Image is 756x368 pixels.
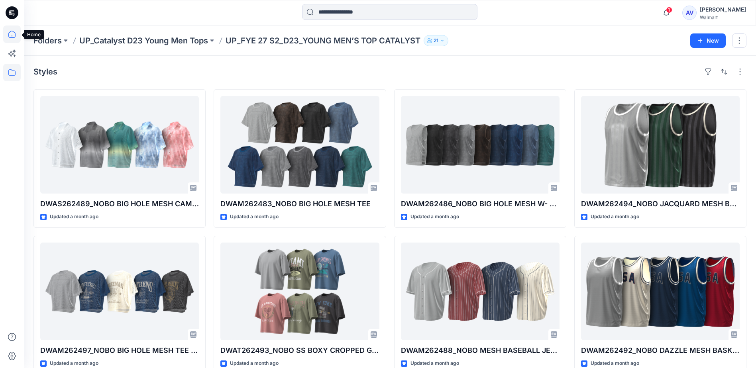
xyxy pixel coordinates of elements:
div: AV [682,6,697,20]
p: DWAT262493_NOBO SS BOXY CROPPED GRAPHIC TEE [220,345,379,356]
a: DWAT262493_NOBO SS BOXY CROPPED GRAPHIC TEE [220,243,379,340]
p: DWAM262494_NOBO JACQUARD MESH BASKETBALL TANK W- RIB [581,198,740,209]
p: Updated a month ago [591,213,639,221]
a: DWAM262492_NOBO DAZZLE MESH BASKETBALL TANK W- RIB [581,243,740,340]
div: Walmart [700,14,746,20]
p: Updated a month ago [50,213,98,221]
p: Updated a month ago [410,359,459,368]
a: DWAS262489_NOBO BIG HOLE MESH CAMP SHIRT [40,96,199,194]
p: DWAS262489_NOBO BIG HOLE MESH CAMP SHIRT [40,198,199,209]
a: DWAM262494_NOBO JACQUARD MESH BASKETBALL TANK W- RIB [581,96,740,194]
p: Updated a month ago [591,359,639,368]
p: DWAM262497_NOBO BIG HOLE MESH TEE W- GRAPHIC [40,345,199,356]
p: DWAM262492_NOBO DAZZLE MESH BASKETBALL TANK W- RIB [581,345,740,356]
a: DWAM262483_NOBO BIG HOLE MESH TEE [220,96,379,194]
p: DWAM262488_NOBO MESH BASEBALL JERSEY W-[GEOGRAPHIC_DATA] [401,345,560,356]
button: New [690,33,726,48]
p: 21 [434,36,438,45]
a: DWAM262486_NOBO BIG HOLE MESH W- BINDING [401,96,560,194]
p: DWAM262486_NOBO BIG HOLE MESH W- BINDING [401,198,560,209]
div: [PERSON_NAME] [700,5,746,14]
h4: Styles [33,67,57,76]
button: 21 [424,35,448,46]
p: Updated a month ago [50,359,98,368]
a: UP_Catalyst D23 Young Men Tops [79,35,208,46]
p: DWAM262483_NOBO BIG HOLE MESH TEE [220,198,379,209]
p: Updated a month ago [230,359,279,368]
a: DWAM262488_NOBO MESH BASEBALL JERSEY W-PIPING [401,243,560,340]
a: DWAM262497_NOBO BIG HOLE MESH TEE W- GRAPHIC [40,243,199,340]
p: UP_FYE 27 S2_D23_YOUNG MEN’S TOP CATALYST [226,35,420,46]
a: Folders [33,35,62,46]
span: 1 [666,7,672,13]
p: Updated a month ago [230,213,279,221]
p: Updated a month ago [410,213,459,221]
